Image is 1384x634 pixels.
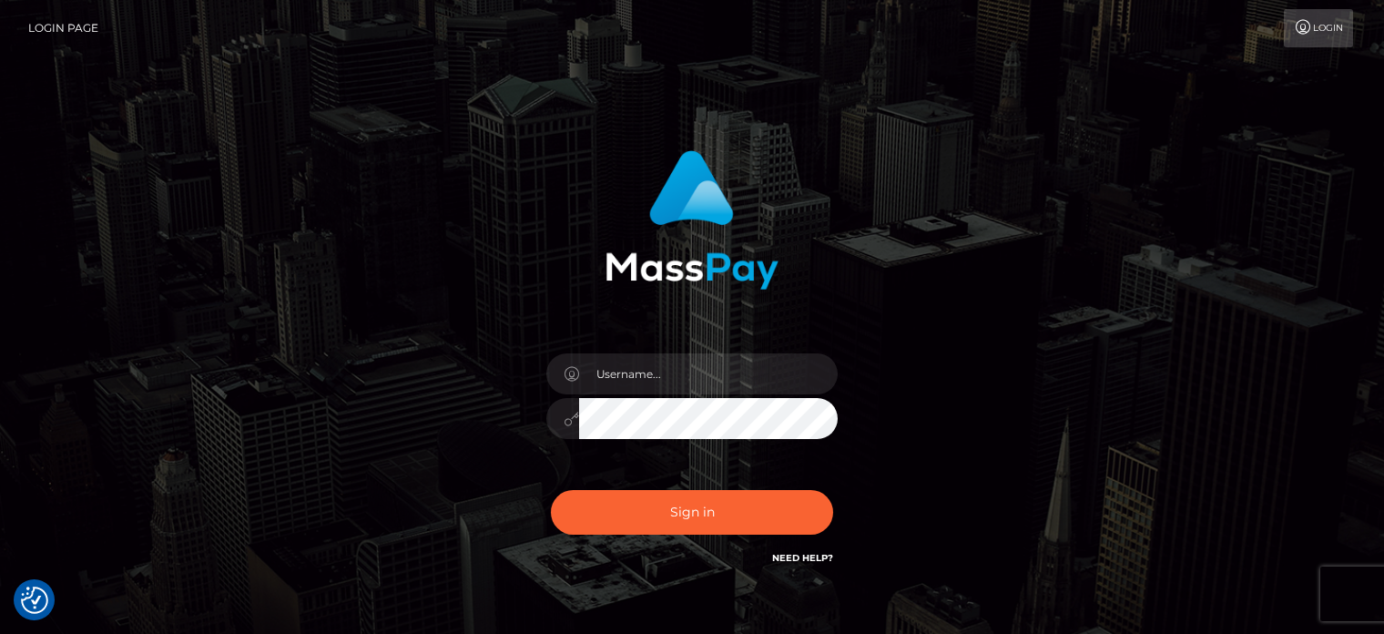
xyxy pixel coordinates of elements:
a: Login [1284,9,1353,47]
a: Need Help? [772,552,833,564]
a: Login Page [28,9,98,47]
input: Username... [579,353,838,394]
img: MassPay Login [605,150,778,290]
button: Sign in [551,490,833,535]
button: Consent Preferences [21,587,48,614]
img: Revisit consent button [21,587,48,614]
